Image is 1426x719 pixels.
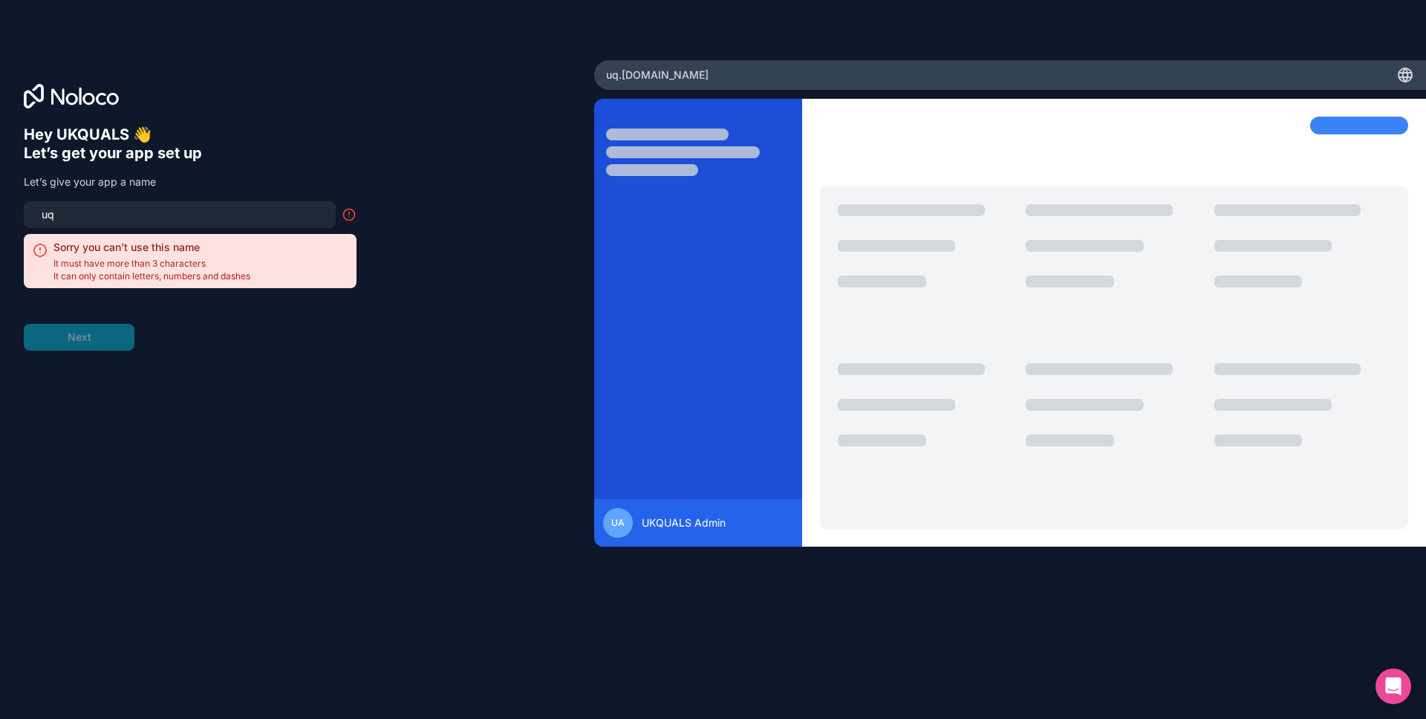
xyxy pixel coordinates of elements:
[53,240,250,255] h2: Sorry you can't use this name
[53,270,250,282] span: It can only contain letters, numbers and dashes
[642,515,726,530] span: UKQUALS Admin
[24,126,356,144] h6: Hey UKQUALS 👋
[611,517,625,529] span: UA
[606,68,709,82] span: uq .[DOMAIN_NAME]
[33,204,327,225] input: my-team
[24,144,356,163] h6: Let’s get your app set up
[24,175,356,189] p: Let’s give your app a name
[53,258,250,270] span: It must have more than 3 characters
[1375,668,1411,704] div: Open Intercom Messenger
